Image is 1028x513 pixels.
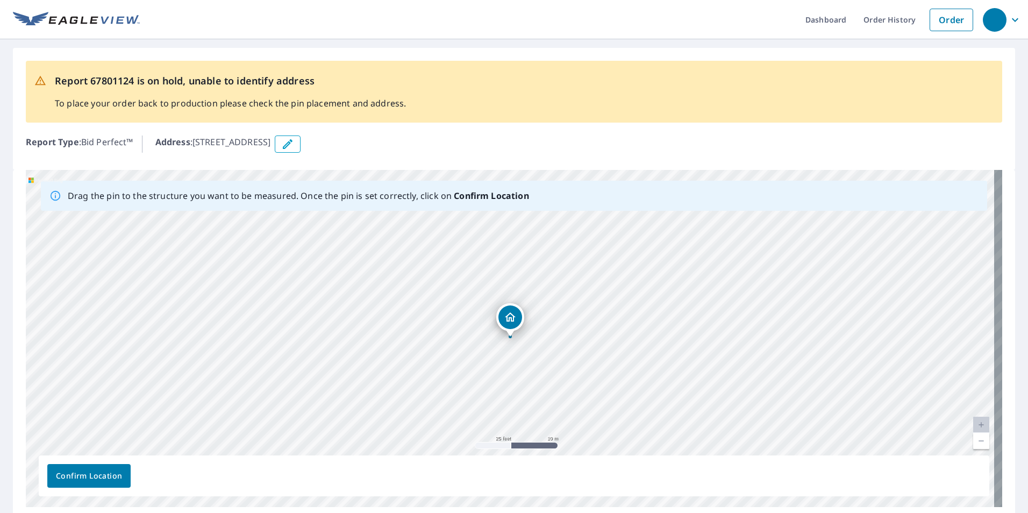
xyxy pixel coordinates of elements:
[454,190,529,202] b: Confirm Location
[973,433,989,449] a: Current Level 20, Zoom Out
[973,417,989,433] a: Current Level 20, Zoom In Disabled
[155,136,190,148] b: Address
[68,189,529,202] p: Drag the pin to the structure you want to be measured. Once the pin is set correctly, click on
[56,469,122,483] span: Confirm Location
[155,136,271,153] p: : [STREET_ADDRESS]
[496,303,524,337] div: Dropped pin, building 1, Residential property, 1707 NE 76th St Gladstone, MO 64118
[13,12,140,28] img: EV Logo
[47,464,131,488] button: Confirm Location
[26,136,133,153] p: : Bid Perfect™
[55,97,406,110] p: To place your order back to production please check the pin placement and address.
[930,9,973,31] a: Order
[55,74,406,88] p: Report 67801124 is on hold, unable to identify address
[26,136,79,148] b: Report Type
